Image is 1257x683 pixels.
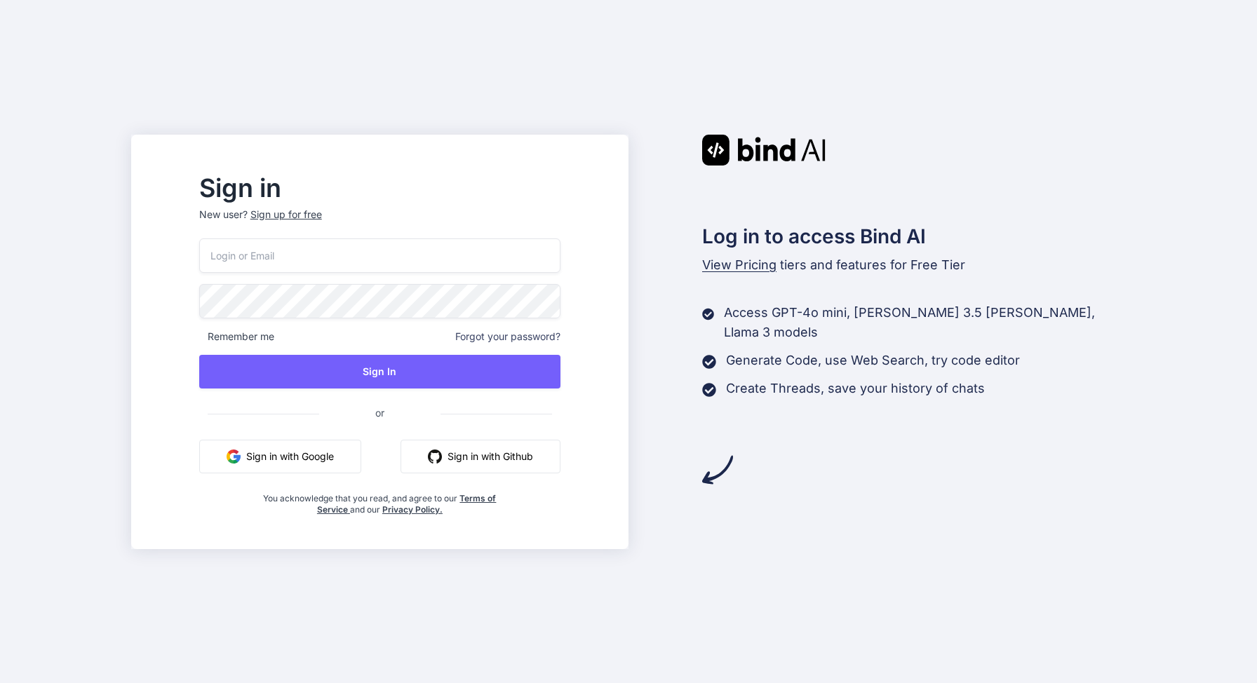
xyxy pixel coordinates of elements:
a: Privacy Policy. [382,504,443,515]
p: New user? [199,208,560,238]
p: Create Threads, save your history of chats [726,379,985,398]
img: google [227,449,241,464]
img: arrow [702,454,733,485]
img: github [428,449,442,464]
input: Login or Email [199,238,560,273]
p: Generate Code, use Web Search, try code editor [726,351,1020,370]
div: Sign up for free [250,208,322,222]
img: Bind AI logo [702,135,826,165]
button: Sign In [199,355,560,388]
div: You acknowledge that you read, and agree to our and our [260,485,501,515]
h2: Sign in [199,177,560,199]
p: Access GPT-4o mini, [PERSON_NAME] 3.5 [PERSON_NAME], Llama 3 models [724,303,1126,342]
p: tiers and features for Free Tier [702,255,1126,275]
button: Sign in with Google [199,440,361,473]
a: Terms of Service [317,493,497,515]
h2: Log in to access Bind AI [702,222,1126,251]
span: Forgot your password? [455,330,560,344]
span: Remember me [199,330,274,344]
span: View Pricing [702,257,777,272]
button: Sign in with Github [401,440,560,473]
span: or [319,395,441,430]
